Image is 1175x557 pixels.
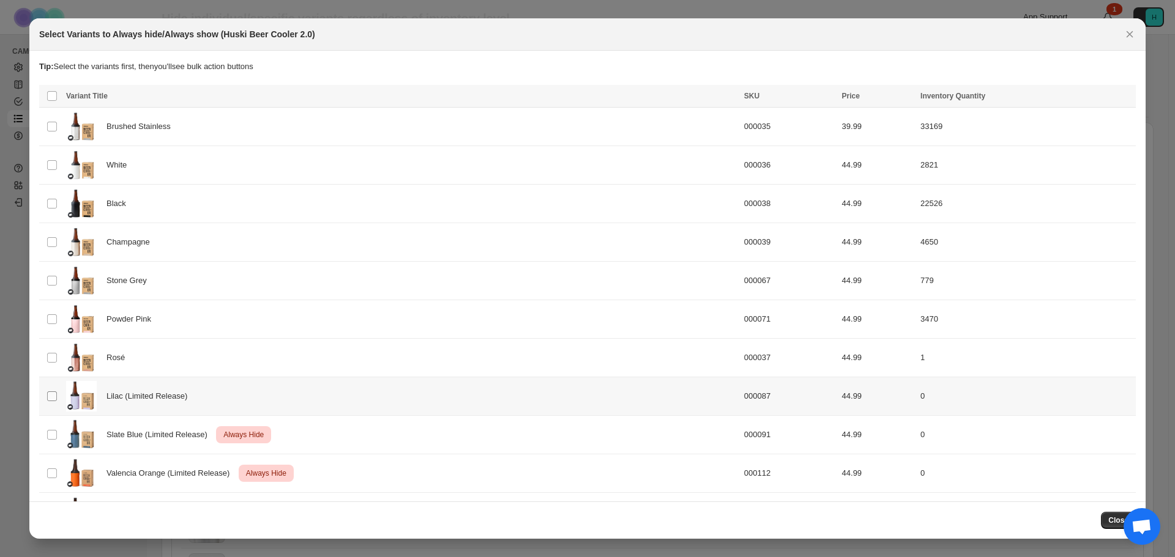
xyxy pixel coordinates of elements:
[917,185,1136,223] td: 22526
[740,493,838,531] td: 000118
[917,146,1136,185] td: 2821
[66,111,97,142] img: 1_huski_products_beer-cooler-2.0_brushed-stainless_2.jpg
[917,377,1136,416] td: 0
[39,62,54,71] strong: Tip:
[106,429,214,441] span: Slate Blue (Limited Release)
[66,150,97,180] img: 1_huski_products_beer-cooler-2.0_white_2.jpg
[106,275,154,287] span: Stone Grey
[1121,26,1138,43] button: Close
[744,92,759,100] span: SKU
[106,313,158,325] span: Powder Pink
[917,262,1136,300] td: 779
[838,223,917,262] td: 44.99
[106,352,132,364] span: Rosé
[106,120,177,133] span: Brushed Stainless
[66,227,97,257] img: 1_huski_products_beer-cooler-2.0_champagne_2.jpg
[1101,512,1136,529] button: Close
[740,339,838,377] td: 000037
[66,381,97,411] img: BC.jpg
[838,416,917,454] td: 44.99
[838,377,917,416] td: 44.99
[39,61,1136,73] p: Select the variants first, then you'll see bulk action buttons
[66,304,97,334] img: beercooler_pink.jpg
[740,108,838,146] td: 000035
[917,493,1136,531] td: 0
[838,454,917,493] td: 44.99
[740,377,838,416] td: 000087
[66,265,97,296] img: beercooler_grey_1.jpg
[740,146,838,185] td: 000036
[106,197,133,210] span: Black
[917,108,1136,146] td: 33169
[838,146,917,185] td: 44.99
[740,185,838,223] td: 000038
[917,339,1136,377] td: 1
[838,108,917,146] td: 39.99
[740,223,838,262] td: 000039
[917,454,1136,493] td: 0
[106,236,157,248] span: Champagne
[838,262,917,300] td: 44.99
[66,188,97,219] img: 1_huski_products_beer-cooler-2.0_black_2.jpg
[740,454,838,493] td: 000112
[740,262,838,300] td: 000067
[740,300,838,339] td: 000071
[39,28,315,40] h2: Select Variants to Always hide/Always show (Huski Beer Cooler 2.0)
[1124,508,1160,545] a: Open chat
[106,390,194,402] span: Lilac (Limited Release)
[838,339,917,377] td: 44.99
[221,427,266,442] span: Always Hide
[740,416,838,454] td: 000091
[66,342,97,373] img: 1_huski_products_beer-cooler-2.0_rose_2.jpg
[842,92,860,100] span: Price
[1108,515,1128,525] span: Close
[106,467,236,479] span: Valencia Orange (Limited Release)
[917,223,1136,262] td: 4650
[917,300,1136,339] td: 3470
[838,185,917,223] td: 44.99
[66,458,97,489] img: Orange_-_BC.jpg
[917,416,1136,454] td: 0
[66,92,108,100] span: Variant Title
[106,159,133,171] span: White
[838,493,917,531] td: 44.99
[66,419,97,450] img: BC.png
[838,300,917,339] td: 44.99
[920,92,985,100] span: Inventory Quantity
[66,496,97,527] img: BC_2cc992e3-d158-4c2e-b052-048da3cc7b75.jpg
[244,466,289,481] span: Always Hide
